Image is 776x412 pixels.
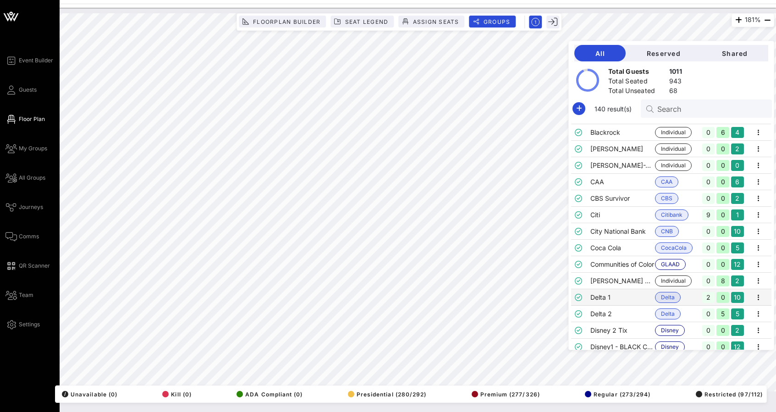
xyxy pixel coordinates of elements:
[661,193,672,203] span: CBS
[731,193,744,204] div: 2
[702,143,715,154] div: 0
[702,209,715,220] div: 9
[731,292,744,303] div: 10
[345,388,427,401] button: Presidential (280/292)
[574,45,626,61] button: All
[716,308,729,319] div: 5
[19,144,47,153] span: My Groups
[731,127,744,138] div: 4
[731,176,744,187] div: 6
[702,127,715,138] div: 0
[608,77,666,88] div: Total Seated
[716,193,729,204] div: 0
[6,172,45,183] a: All Groups
[669,77,682,88] div: 943
[716,143,729,154] div: 0
[590,207,655,223] td: Citi
[732,13,774,27] div: 181%
[234,388,303,401] button: ADA Compliant (0)
[590,273,655,289] td: [PERSON_NAME] Moonves
[344,18,388,25] span: Seat Legend
[590,289,655,306] td: Delta 1
[731,242,744,253] div: 5
[731,259,744,270] div: 12
[701,45,768,61] button: Shared
[590,306,655,322] td: Delta 2
[590,256,655,273] td: Communities of Color
[19,56,53,65] span: Event Builder
[590,157,655,174] td: [PERSON_NAME]-WCBoard
[590,190,655,207] td: CBS Survivor
[608,86,666,98] div: Total Unseated
[62,391,68,397] div: /
[716,127,729,138] div: 6
[669,86,682,98] div: 68
[702,275,715,286] div: 0
[702,226,715,237] div: 0
[702,193,715,204] div: 0
[731,160,744,171] div: 0
[661,177,672,187] span: CAA
[6,290,33,301] a: Team
[582,49,618,57] span: All
[661,160,686,170] span: Individual
[19,320,40,329] span: Settings
[590,141,655,157] td: [PERSON_NAME]
[237,391,303,398] span: ADA Compliant (0)
[702,176,715,187] div: 0
[19,203,43,211] span: Journeys
[661,292,675,302] span: Delta
[731,209,744,220] div: 1
[330,16,394,27] button: Seat Legend
[626,45,701,61] button: Reserved
[608,67,666,78] div: Total Guests
[162,391,192,398] span: Kill (0)
[398,16,464,27] button: Assign Seats
[6,84,37,95] a: Guests
[731,325,744,336] div: 2
[716,292,729,303] div: 0
[253,18,321,25] span: Floorplan Builder
[582,388,650,401] button: Regular (273/294)
[661,243,687,253] span: CocaCola
[19,262,50,270] span: QR Scanner
[702,242,715,253] div: 0
[59,388,117,401] button: /Unavailable (0)
[661,259,680,269] span: GLAAD
[716,160,729,171] div: 0
[469,388,540,401] button: Premium (277/326)
[6,202,43,213] a: Journeys
[590,339,655,355] td: Disney1 - BLACK CAKE
[239,16,326,27] button: Floorplan Builder
[716,325,729,336] div: 0
[6,55,53,66] a: Event Builder
[19,232,39,241] span: Comms
[19,115,45,123] span: Floor Plan
[731,341,744,352] div: 12
[661,342,679,352] span: Disney
[661,144,686,154] span: Individual
[702,259,715,270] div: 0
[62,391,117,398] span: Unavailable (0)
[412,18,459,25] span: Assign Seats
[696,391,763,398] span: Restricted (97/112)
[590,174,655,190] td: CAA
[6,319,40,330] a: Settings
[661,210,682,220] span: Citibank
[702,160,715,171] div: 0
[731,275,744,286] div: 2
[661,127,686,137] span: Individual
[472,391,540,398] span: Premium (277/326)
[716,275,729,286] div: 8
[19,86,37,94] span: Guests
[19,174,45,182] span: All Groups
[702,341,715,352] div: 0
[702,292,715,303] div: 2
[731,308,744,319] div: 5
[708,49,761,57] span: Shared
[731,143,744,154] div: 2
[731,226,744,237] div: 10
[661,226,673,236] span: CNB
[6,231,39,242] a: Comms
[661,276,686,286] span: Individual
